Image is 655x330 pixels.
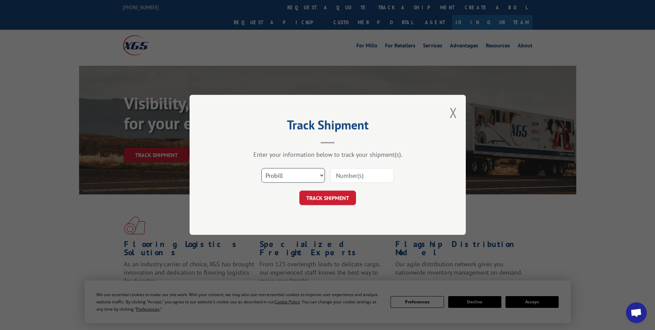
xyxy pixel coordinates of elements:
h2: Track Shipment [224,120,431,133]
a: Open chat [626,302,647,323]
div: Enter your information below to track your shipment(s). [224,151,431,159]
input: Number(s) [330,168,394,183]
button: TRACK SHIPMENT [299,191,356,205]
button: Close modal [450,103,457,122]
